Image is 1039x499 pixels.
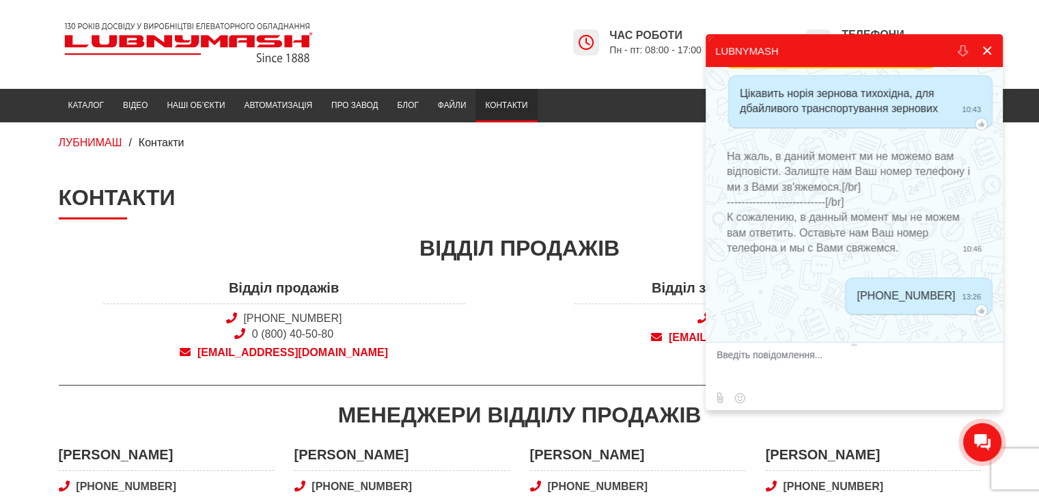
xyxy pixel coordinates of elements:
[59,479,274,494] a: [PHONE_NUMBER]
[157,92,234,119] a: Наші об’єкти
[243,312,342,324] a: [PHONE_NUMBER]
[842,27,941,42] span: Телефони
[59,92,113,119] a: Каталог
[530,445,745,472] span: [PERSON_NAME]
[609,44,702,57] span: Пн - пт: 08:00 - 17:00
[59,137,122,148] a: ЛУБНИМАШ
[955,290,981,303] span: 13:26
[950,34,975,67] button: Завантажити історію діалогу
[766,479,981,494] a: [PHONE_NUMBER]
[711,390,728,407] label: Відправити файл
[766,445,981,472] span: [PERSON_NAME]
[955,103,981,116] span: 10:43
[715,45,778,57] div: LUBNYMASH
[956,243,982,256] span: 10:46
[530,479,745,494] a: [PHONE_NUMBER]
[59,233,981,264] div: Відділ продажів
[252,328,333,340] a: 0 (800) 40-50-80
[428,92,476,119] a: Файли
[59,445,274,472] span: [PERSON_NAME]
[294,479,510,494] a: [PHONE_NUMBER]
[731,390,748,407] button: Вибір смайлів
[59,185,981,219] h1: Контакти
[574,330,937,345] a: [EMAIL_ADDRESS][DOMAIN_NAME]
[234,92,322,119] a: Автоматизація
[578,34,594,51] img: Lubnymash time icon
[387,92,428,119] a: Блог
[857,290,955,301] span: [PHONE_NUMBER]
[574,278,937,305] span: Відділ закупівель та логістики
[322,92,387,119] a: Про завод
[128,137,131,148] span: /
[727,150,970,254] span: На жаль, в даний момент ми не можемо вам відповісти. Залиште нам Ваш номер телефону і ми з Вами з...
[103,345,465,360] a: [EMAIL_ADDRESS][DOMAIN_NAME]
[59,17,318,68] img: Lubnymash
[609,28,702,43] span: Час роботи
[475,92,537,119] a: Контакти
[294,445,510,472] span: [PERSON_NAME]
[59,400,981,431] div: Менеджери відділу продажів
[139,137,184,148] span: Контакти
[113,92,157,119] a: Відео
[103,278,465,305] span: Відділ продажів
[975,34,999,67] button: Закрити віджет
